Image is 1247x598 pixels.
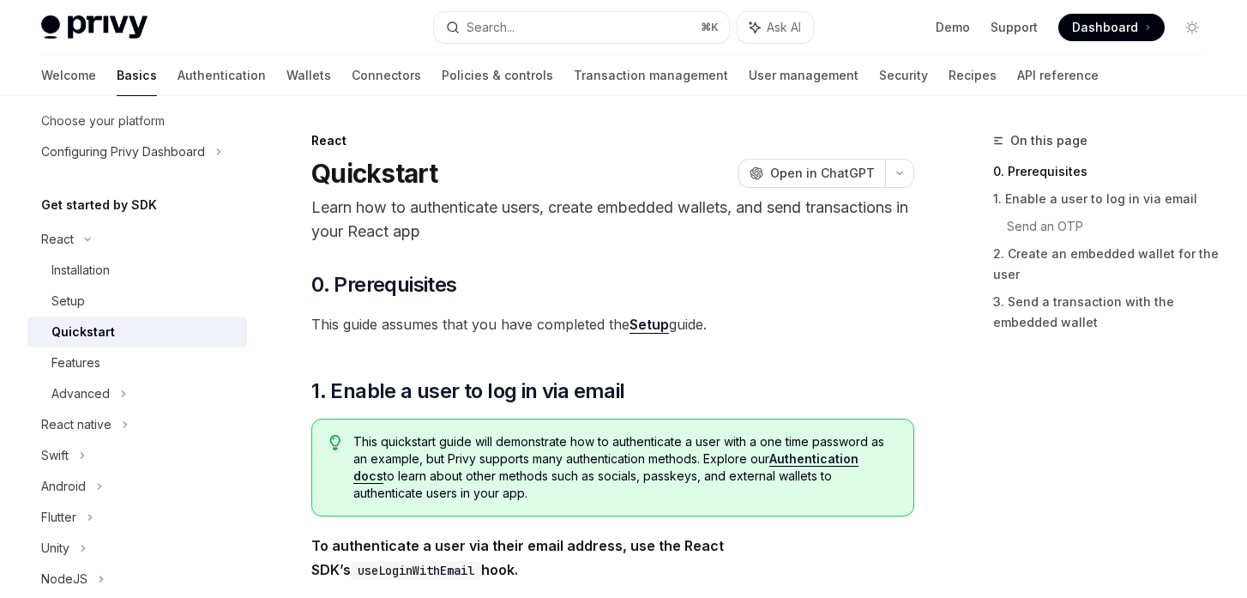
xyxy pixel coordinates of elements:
[993,185,1220,213] a: 1. Enable a user to log in via email
[311,271,456,299] span: 0. Prerequisites
[442,55,553,96] a: Policies & controls
[311,537,724,578] strong: To authenticate a user via their email address, use the React SDK’s hook.
[936,19,970,36] a: Demo
[1058,14,1165,41] a: Dashboard
[41,538,69,559] div: Unity
[178,55,266,96] a: Authentication
[311,312,914,336] span: This guide assumes that you have completed the guide.
[991,19,1038,36] a: Support
[51,291,85,311] div: Setup
[574,55,728,96] a: Transaction management
[27,317,247,347] a: Quickstart
[27,286,247,317] a: Setup
[51,260,110,281] div: Installation
[352,55,421,96] a: Connectors
[1010,130,1087,151] span: On this page
[738,159,885,188] button: Open in ChatGPT
[286,55,331,96] a: Wallets
[41,15,148,39] img: light logo
[1178,14,1206,41] button: Toggle dark mode
[879,55,928,96] a: Security
[738,12,813,43] button: Ask AI
[993,240,1220,288] a: 2. Create an embedded wallet for the user
[27,255,247,286] a: Installation
[311,196,914,244] p: Learn how to authenticate users, create embedded wallets, and send transactions in your React app
[27,347,247,378] a: Features
[41,569,87,589] div: NodeJS
[993,158,1220,185] a: 0. Prerequisites
[41,445,69,466] div: Swift
[749,55,858,96] a: User management
[353,433,896,502] span: This quickstart guide will demonstrate how to authenticate a user with a one time password as an ...
[41,142,205,162] div: Configuring Privy Dashboard
[1017,55,1099,96] a: API reference
[351,561,481,580] code: useLoginWithEmail
[467,17,515,38] div: Search...
[41,229,74,250] div: React
[630,316,669,334] a: Setup
[1007,213,1220,240] a: Send an OTP
[434,12,729,43] button: Search...⌘K
[41,507,76,528] div: Flutter
[1072,19,1138,36] span: Dashboard
[41,414,111,435] div: React native
[311,158,438,189] h1: Quickstart
[117,55,157,96] a: Basics
[41,55,96,96] a: Welcome
[767,19,801,36] span: Ask AI
[329,435,341,450] svg: Tip
[311,132,914,149] div: React
[701,21,719,34] span: ⌘ K
[51,322,115,342] div: Quickstart
[51,384,110,404] div: Advanced
[993,288,1220,336] a: 3. Send a transaction with the embedded wallet
[311,378,624,405] span: 1. Enable a user to log in via email
[41,476,86,497] div: Android
[949,55,997,96] a: Recipes
[41,195,157,215] h5: Get started by SDK
[51,353,100,373] div: Features
[770,165,875,182] span: Open in ChatGPT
